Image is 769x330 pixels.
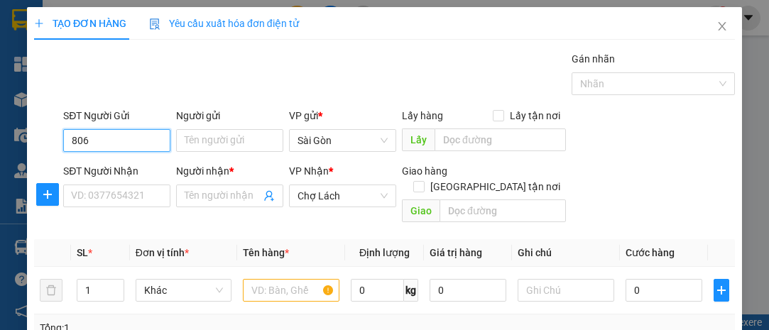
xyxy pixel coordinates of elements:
span: Giá trị hàng [430,247,482,258]
input: Dọc đường [435,128,565,151]
span: plus [34,18,44,28]
input: Ghi Chú [518,279,614,302]
input: Dọc đường [440,199,565,222]
span: Đơn vị tính [136,247,189,258]
span: Yêu cầu xuất hóa đơn điện tử [149,18,299,29]
span: Tên hàng [243,247,289,258]
span: Lấy [402,128,435,151]
div: SĐT Người Gửi [63,108,170,123]
span: Giao hàng [402,165,447,177]
img: icon [149,18,160,30]
span: Lấy tận nơi [504,108,566,123]
span: plus [714,285,729,296]
span: Giao [402,199,440,222]
span: user-add [263,190,275,202]
span: VP Nhận [289,165,329,177]
span: SL [77,247,88,258]
div: VP gửi [289,108,396,123]
div: SĐT Người Nhận [63,163,170,179]
button: Close [702,7,742,47]
span: Cước hàng [626,247,675,258]
button: delete [40,279,62,302]
span: Định lượng [359,247,410,258]
span: TẠO ĐƠN HÀNG [34,18,126,29]
th: Ghi chú [512,239,620,267]
span: Khác [144,280,224,301]
label: Gán nhãn [572,53,615,65]
span: [GEOGRAPHIC_DATA] tận nơi [425,179,566,194]
div: Người gửi [176,108,283,123]
span: Chợ Lách [298,185,388,207]
span: plus [37,189,58,200]
button: plus [36,183,59,206]
div: Người nhận [176,163,283,179]
input: 0 [430,279,506,302]
button: plus [714,279,729,302]
span: Lấy hàng [402,110,443,121]
span: Sài Gòn [298,130,388,151]
span: kg [404,279,418,302]
input: VD: Bàn, Ghế [243,279,339,302]
span: close [716,21,728,32]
